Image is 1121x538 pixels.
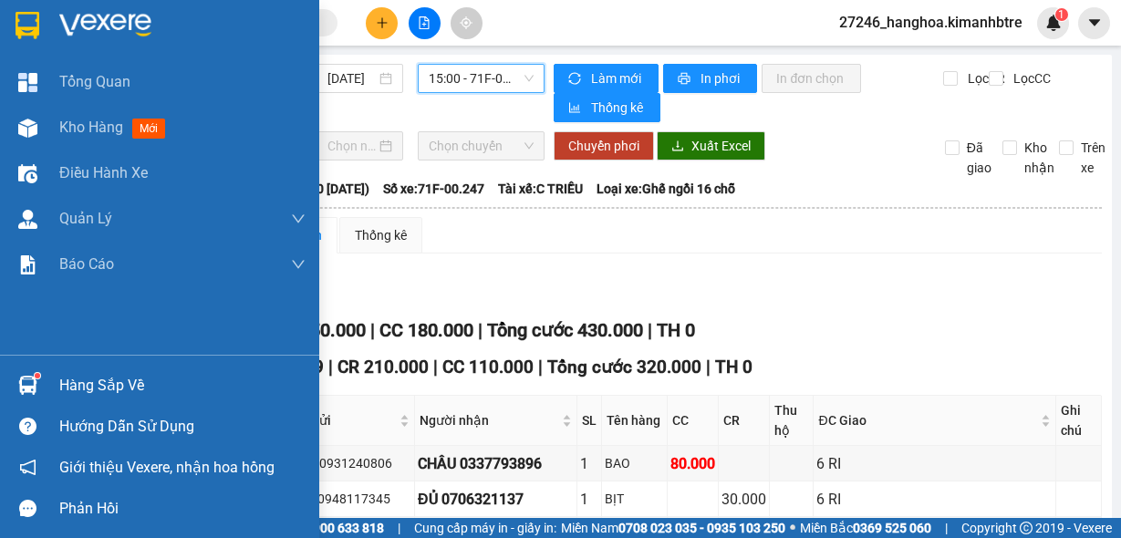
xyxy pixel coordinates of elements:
input: Chọn ngày [327,136,376,156]
th: Thu hộ [770,396,814,446]
span: 27246_hanghoa.kimanhbtre [825,11,1037,34]
span: question-circle [19,418,36,435]
span: CC 110.000 [442,357,534,378]
span: notification [19,459,36,476]
span: sync [568,72,584,87]
span: Kho nhận [1017,138,1062,178]
span: printer [678,72,693,87]
span: ĐC Giao [818,410,1037,430]
strong: 0708 023 035 - 0935 103 250 [618,521,785,535]
img: logo-vxr [16,12,39,39]
span: | [328,357,333,378]
th: CC [668,396,719,446]
span: bar-chart [568,101,584,116]
span: Người gửi [273,410,396,430]
span: Tổng Quan [59,70,130,93]
img: warehouse-icon [18,376,37,395]
span: CC 180.000 [379,319,473,341]
span: | [648,319,652,341]
span: ⚪️ [790,524,795,532]
img: warehouse-icon [18,119,37,138]
span: Xuất Excel [691,136,751,156]
span: Miền Bắc [800,518,931,538]
strong: 0369 525 060 [853,521,931,535]
span: Người nhận [420,410,558,430]
span: download [671,140,684,154]
span: 15:00 - 71F-00.247 [429,65,535,92]
span: In phơi [701,68,742,88]
span: Lọc CC [1006,68,1054,88]
span: Làm mới [591,68,644,88]
span: Tài xế: C TRIỀU [498,179,583,199]
div: 6 RI [816,488,1053,511]
button: printerIn phơi [663,64,757,93]
span: Lọc CR [960,68,1008,88]
span: Báo cáo [59,253,114,275]
span: | [538,357,543,378]
span: Tổng cước 320.000 [547,357,701,378]
span: Thống kê [591,98,646,118]
div: BỊT [605,489,664,509]
div: Hướng dẫn sử dụng [59,413,306,440]
div: Thống kê [355,225,407,245]
span: Chọn chuyến [429,132,535,160]
span: plus [376,16,389,29]
span: Kho hàng [59,119,123,136]
span: Quản Lý [59,207,112,230]
span: Giới thiệu Vexere, nhận hoa hồng [59,456,275,479]
div: ĐỦ 0706321137 [418,488,574,511]
sup: 1 [35,373,40,378]
span: TH 0 [657,319,695,341]
div: Phản hồi [59,495,306,522]
th: CR [719,396,770,446]
span: caret-down [1086,15,1103,31]
span: CR 210.000 [337,357,429,378]
button: file-add [409,7,441,39]
span: Trên xe [1074,138,1113,178]
span: file-add [418,16,431,29]
th: Ghi chú [1056,396,1102,446]
th: SL [577,396,602,446]
span: down [291,257,306,272]
div: 6 RI [816,452,1053,475]
sup: 1 [1055,8,1068,21]
div: 30.000 [721,488,766,511]
div: A TRIỀU 0931240806 [271,453,411,473]
button: bar-chartThống kê [554,93,660,122]
span: | [370,319,375,341]
span: Đã giao [960,138,999,178]
button: aim [451,7,483,39]
span: | [433,357,438,378]
span: | [706,357,711,378]
th: Tên hàng [602,396,668,446]
button: Chuyển phơi [554,131,654,160]
button: caret-down [1078,7,1110,39]
div: 1 [580,452,598,475]
img: warehouse-icon [18,164,37,183]
img: warehouse-icon [18,210,37,229]
span: | [478,319,483,341]
span: Loại xe: Ghế ngồi 16 chỗ [597,179,735,199]
span: Số xe: 71F-00.247 [383,179,484,199]
span: | [945,518,948,538]
span: Điều hành xe [59,161,148,184]
button: plus [366,7,398,39]
span: mới [132,119,165,139]
span: message [19,500,36,517]
span: Tổng cước 430.000 [487,319,643,341]
button: downloadXuất Excel [657,131,765,160]
input: 12/09/2025 [327,68,376,88]
div: Hàng sắp về [59,372,306,399]
div: 80.000 [670,452,715,475]
span: copyright [1020,522,1033,534]
img: icon-new-feature [1045,15,1062,31]
div: CHÂU 0337793896 [418,452,574,475]
img: solution-icon [18,255,37,274]
span: aim [460,16,472,29]
div: BAO [605,453,664,473]
span: TH 0 [715,357,753,378]
img: dashboard-icon [18,73,37,92]
button: syncLàm mới [554,64,659,93]
span: down [291,212,306,226]
strong: 1900 633 818 [306,521,384,535]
